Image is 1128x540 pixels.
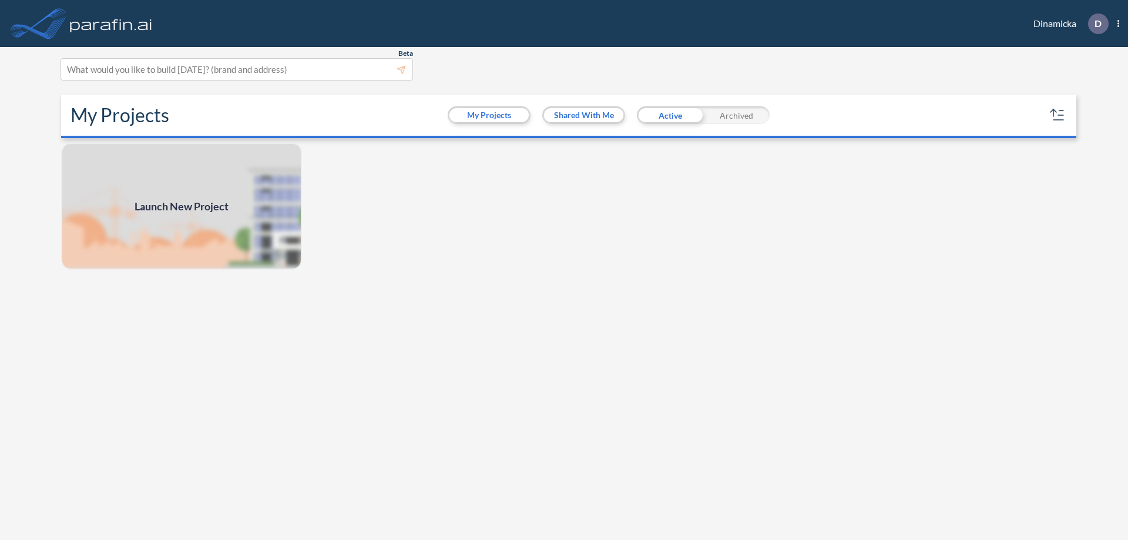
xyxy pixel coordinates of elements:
[135,199,229,214] span: Launch New Project
[637,106,703,124] div: Active
[544,108,623,122] button: Shared With Me
[449,108,529,122] button: My Projects
[70,104,169,126] h2: My Projects
[398,49,413,58] span: Beta
[1016,14,1119,34] div: Dinamicka
[68,12,155,35] img: logo
[61,143,302,270] img: add
[61,143,302,270] a: Launch New Project
[1048,106,1067,125] button: sort
[1095,18,1102,29] p: D
[703,106,770,124] div: Archived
